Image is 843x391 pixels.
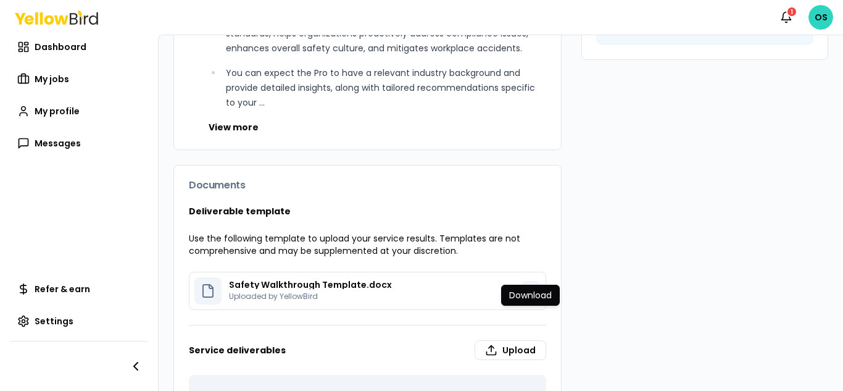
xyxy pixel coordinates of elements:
p: Uploaded by YellowBird [229,292,392,301]
a: Settings [10,309,148,334]
span: Dashboard [35,41,86,53]
h3: Service deliverables [189,340,546,360]
h3: Deliverable template [189,205,546,217]
label: Upload [475,340,546,360]
button: View more [209,121,259,133]
span: Messages [35,137,81,149]
p: Download [509,289,552,301]
div: 1 [786,6,797,17]
p: You can expect the Pro to have a relevant industry background and provide detailed insights, alon... [226,65,546,110]
span: My profile [35,105,80,117]
a: Messages [10,131,148,156]
span: OS [808,5,833,30]
a: Refer & earn [10,277,148,301]
h3: Documents [189,180,546,190]
p: Safety Walkthrough Template.docx [229,280,392,289]
a: My jobs [10,67,148,91]
span: Settings [35,315,73,327]
button: 1 [774,5,799,30]
p: Use the following template to upload your service results. Templates are not comprehensive and ma... [189,232,546,257]
a: Dashboard [10,35,148,59]
span: My jobs [35,73,69,85]
a: My profile [10,99,148,124]
span: Refer & earn [35,283,90,295]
